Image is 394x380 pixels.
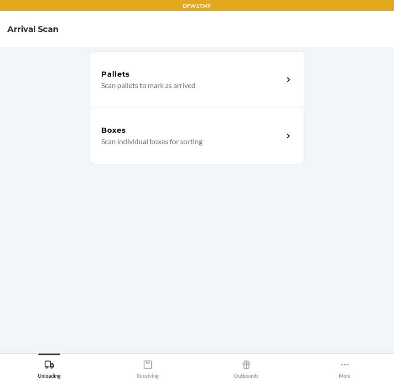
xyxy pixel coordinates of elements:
[197,354,295,379] button: Outbounds
[90,108,304,164] a: BoxesScan individual boxes for sorting
[137,356,159,379] div: Receiving
[339,356,351,379] div: More
[98,354,197,379] button: Receiving
[90,51,304,108] a: PalletsScan pallets to mark as arrived
[7,23,58,35] h4: Arrival Scan
[101,136,276,147] p: Scan individual boxes for sorting
[101,69,130,80] h5: Pallets
[234,356,259,379] div: Outbounds
[183,2,211,10] p: DFW1TMP
[101,80,276,91] p: Scan pallets to mark as arrived
[295,354,394,379] button: More
[101,125,126,136] h5: Boxes
[38,356,61,379] div: Unloading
